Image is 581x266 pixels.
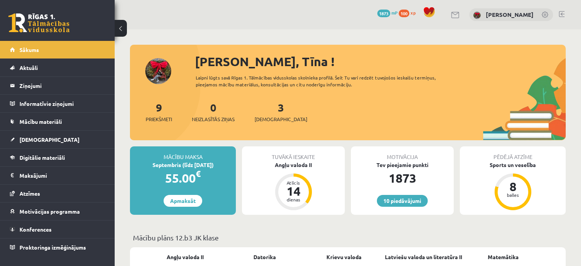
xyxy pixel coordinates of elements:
div: 8 [501,180,524,193]
div: 1873 [351,169,454,187]
a: [DEMOGRAPHIC_DATA] [10,131,105,148]
a: Mācību materiāli [10,113,105,130]
span: Atzīmes [19,190,40,197]
div: Sports un veselība [460,161,566,169]
div: Laipni lūgts savā Rīgas 1. Tālmācības vidusskolas skolnieka profilā. Šeit Tu vari redzēt tuvojošo... [196,74,457,88]
legend: Informatīvie ziņojumi [19,95,105,112]
a: Ziņojumi [10,77,105,94]
div: 55.00 [130,169,236,187]
a: Motivācijas programma [10,203,105,220]
span: Aktuāli [19,64,38,71]
div: Pēdējā atzīme [460,146,566,161]
a: Konferences [10,221,105,238]
div: balles [501,193,524,197]
div: Tuvākā ieskaite [242,146,345,161]
span: Sākums [19,46,39,53]
div: [PERSON_NAME], Tīna ! [195,52,566,71]
a: Maksājumi [10,167,105,184]
a: 10 piedāvājumi [377,195,428,207]
a: 9Priekšmeti [146,101,172,123]
div: Angļu valoda II [242,161,345,169]
span: € [196,168,201,179]
div: Atlicis [282,180,305,185]
a: Informatīvie ziņojumi [10,95,105,112]
div: Septembris (līdz [DATE]) [130,161,236,169]
a: Angļu valoda II [167,253,204,261]
div: Tev pieejamie punkti [351,161,454,169]
div: dienas [282,197,305,202]
span: Proktoringa izmēģinājums [19,244,86,251]
a: Proktoringa izmēģinājums [10,238,105,256]
span: [DEMOGRAPHIC_DATA] [19,136,80,143]
a: Sports un veselība 8 balles [460,161,566,211]
a: 100 xp [399,10,419,16]
span: Motivācijas programma [19,208,80,215]
a: 3[DEMOGRAPHIC_DATA] [255,101,307,123]
span: Konferences [19,226,52,233]
span: xp [411,10,415,16]
a: Aktuāli [10,59,105,76]
a: Atzīmes [10,185,105,202]
a: Sākums [10,41,105,58]
a: 0Neizlasītās ziņas [192,101,235,123]
legend: Maksājumi [19,167,105,184]
a: Digitālie materiāli [10,149,105,166]
img: Tīna Šneidere [473,11,481,19]
span: Neizlasītās ziņas [192,115,235,123]
span: [DEMOGRAPHIC_DATA] [255,115,307,123]
a: Latviešu valoda un literatūra II [385,253,462,261]
span: Mācību materiāli [19,118,62,125]
div: 14 [282,185,305,197]
span: Digitālie materiāli [19,154,65,161]
span: 1873 [377,10,390,17]
span: 100 [399,10,409,17]
a: Datorika [253,253,276,261]
span: Priekšmeti [146,115,172,123]
a: Rīgas 1. Tālmācības vidusskola [8,13,70,32]
div: Mācību maksa [130,146,236,161]
a: Matemātika [488,253,519,261]
a: Krievu valoda [326,253,362,261]
a: 1873 mP [377,10,398,16]
a: Angļu valoda II Atlicis 14 dienas [242,161,345,211]
p: Mācību plāns 12.b3 JK klase [133,232,563,243]
span: mP [391,10,398,16]
legend: Ziņojumi [19,77,105,94]
a: Apmaksāt [164,195,202,207]
div: Motivācija [351,146,454,161]
a: [PERSON_NAME] [486,11,534,18]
